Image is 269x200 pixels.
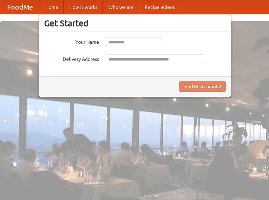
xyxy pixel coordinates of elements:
[0,0,40,14] a: FoodMe
[40,0,64,14] a: Home
[179,81,226,92] button: Find Restaurants!
[44,18,226,28] h3: Get Started
[64,0,103,14] a: How it works
[44,54,99,63] label: Delivery Address
[44,37,99,45] label: Your Name
[103,0,139,14] a: Who we are
[139,0,180,14] a: Recipe videos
